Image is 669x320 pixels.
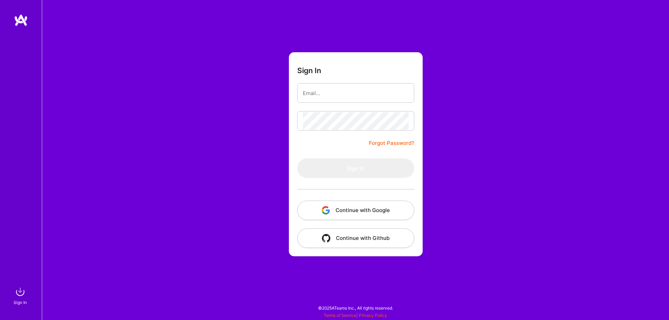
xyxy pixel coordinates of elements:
[297,158,414,178] button: Sign In
[15,285,27,306] a: sign inSign In
[359,313,387,318] a: Privacy Policy
[369,139,414,147] a: Forgot Password?
[297,66,321,75] h3: Sign In
[297,228,414,248] button: Continue with Github
[322,206,330,214] img: icon
[14,299,27,306] div: Sign In
[322,234,330,242] img: icon
[14,14,28,26] img: logo
[324,313,356,318] a: Terms of Service
[13,285,27,299] img: sign in
[297,201,414,220] button: Continue with Google
[324,313,387,318] span: |
[42,299,669,317] div: © 2025 ATeams Inc., All rights reserved.
[303,84,409,102] input: Email...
